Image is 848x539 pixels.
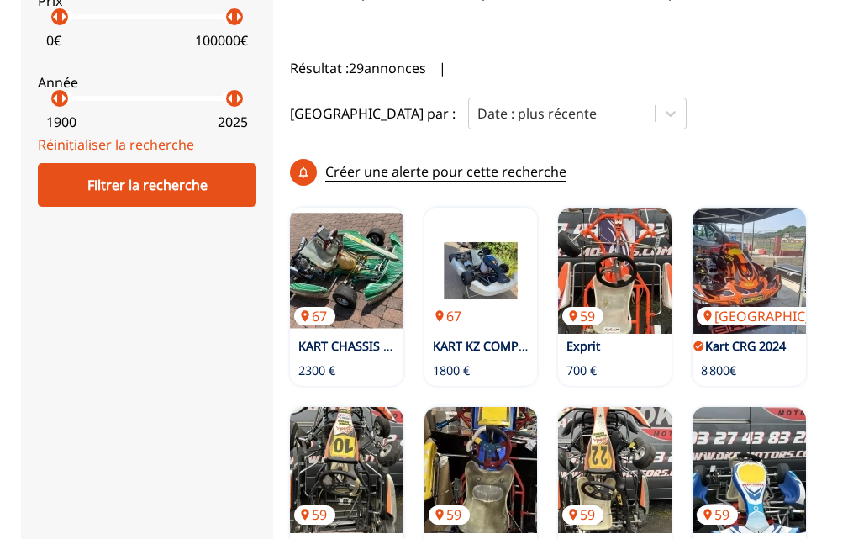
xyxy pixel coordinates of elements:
[424,208,538,334] a: KART KZ COMPLET CHASSIS HAASE + MOTEUR PAVESI67
[429,307,470,325] p: 67
[290,407,403,533] img: Sodi
[290,208,403,334] a: KART CHASSIS TONYKART à MOTEUR IAME X3067
[562,505,603,524] p: 59
[566,338,600,354] a: Exprit
[195,31,248,50] p: 100000 €
[433,362,470,379] p: 1800 €
[218,113,248,131] p: 2025
[439,59,446,77] span: |
[38,73,256,92] p: Année
[693,208,806,334] img: Kart CRG 2024
[54,88,74,108] p: arrow_right
[54,7,74,27] p: arrow_right
[693,208,806,334] a: Kart CRG 2024[GEOGRAPHIC_DATA]
[558,208,672,334] img: Exprit
[693,407,806,533] a: Exprit59
[290,407,403,533] a: Sodi59
[558,407,672,533] a: Sodi59
[701,362,736,379] p: 8 800€
[424,407,538,533] a: PCR59
[294,505,335,524] p: 59
[424,407,538,533] img: PCR
[697,505,738,524] p: 59
[294,307,335,325] p: 67
[558,208,672,334] a: Exprit59
[45,7,66,27] p: arrow_left
[290,59,426,77] span: Résultat : 29 annonces
[298,338,565,354] a: KART CHASSIS TONYKART à MOTEUR IAME X30
[693,407,806,533] img: Exprit
[290,104,456,123] p: [GEOGRAPHIC_DATA] par :
[229,88,249,108] p: arrow_right
[566,362,597,379] p: 700 €
[45,88,66,108] p: arrow_left
[220,88,240,108] p: arrow_left
[298,362,335,379] p: 2300 €
[433,338,795,354] a: KART KZ COMPLET CHASSIS [PERSON_NAME] + MOTEUR PAVESI
[220,7,240,27] p: arrow_left
[424,208,538,334] img: KART KZ COMPLET CHASSIS HAASE + MOTEUR PAVESI
[46,113,76,131] p: 1900
[429,505,470,524] p: 59
[705,338,786,354] a: Kart CRG 2024
[46,31,61,50] p: 0 €
[325,162,566,182] p: Créer une alerte pour cette recherche
[290,208,403,334] img: KART CHASSIS TONYKART à MOTEUR IAME X30
[562,307,603,325] p: 59
[38,163,256,207] div: Filtrer la recherche
[229,7,249,27] p: arrow_right
[38,135,194,154] a: Réinitialiser la recherche
[558,407,672,533] img: Sodi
